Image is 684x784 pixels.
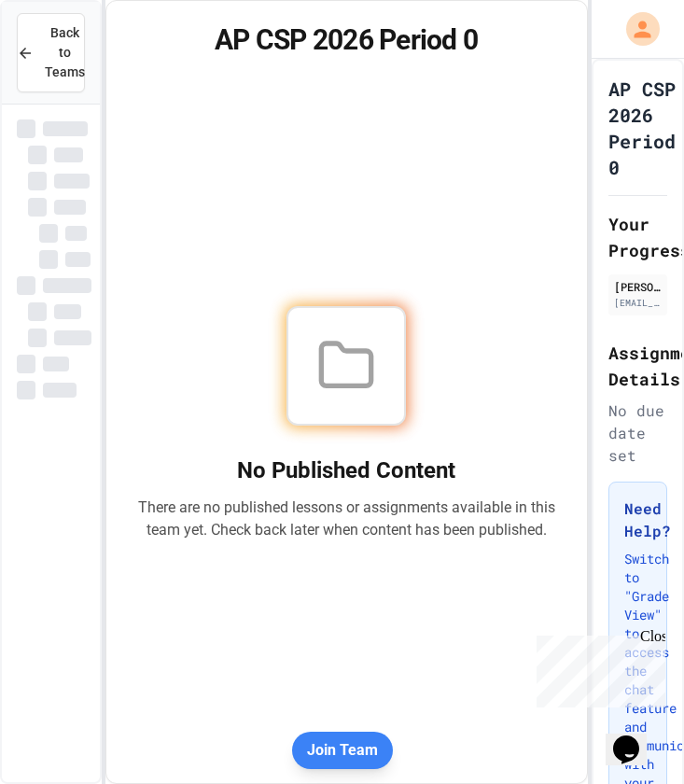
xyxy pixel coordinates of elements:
[292,732,393,769] button: Join Team
[529,628,665,707] iframe: chat widget
[607,7,664,50] div: My Account
[606,709,665,765] iframe: chat widget
[608,340,667,392] h2: Assignment Details
[608,211,667,263] h2: Your Progress
[7,7,129,119] div: Chat with us now!Close
[137,497,555,541] p: There are no published lessons or assignments available in this team yet. Check back later when c...
[624,497,651,542] h3: Need Help?
[45,23,85,82] span: Back to Teams
[614,278,662,295] div: [PERSON_NAME]
[608,76,676,180] h1: AP CSP 2026 Period 0
[129,23,565,57] h1: AP CSP 2026 Period 0
[614,296,662,310] div: [EMAIL_ADDRESS][DOMAIN_NAME]
[17,13,85,92] button: Back to Teams
[137,455,555,485] h2: No Published Content
[608,399,667,467] div: No due date set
